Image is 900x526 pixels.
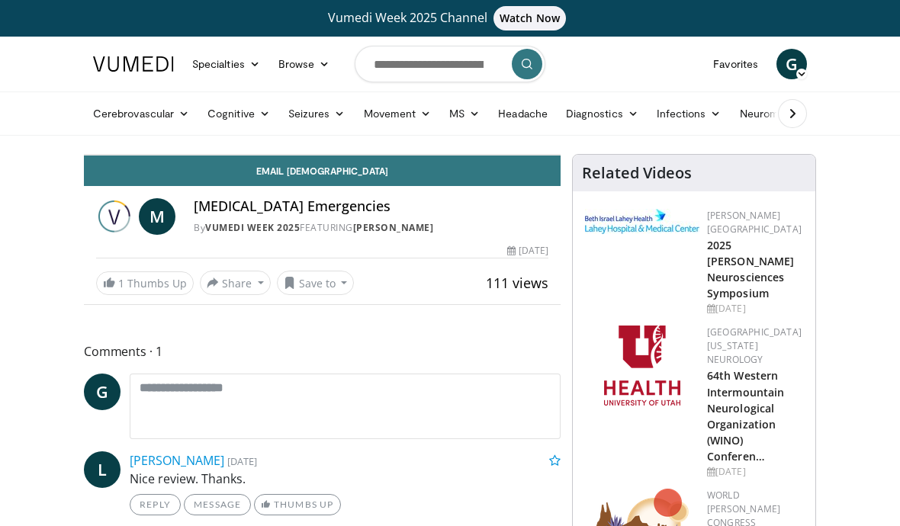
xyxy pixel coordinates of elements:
button: Share [200,271,271,295]
span: 1 [118,276,124,290]
a: Infections [648,98,731,129]
span: Vumedi Week 2025 Channel [328,9,572,26]
img: e7977282-282c-4444-820d-7cc2733560fd.jpg.150x105_q85_autocrop_double_scale_upscale_version-0.2.jpg [585,209,699,234]
a: [PERSON_NAME] [130,452,224,469]
a: Neuromuscular [731,98,839,129]
a: 1 Thumbs Up [96,271,194,295]
a: Vumedi Week 2025 ChannelWatch Now [84,6,816,30]
img: Vumedi Week 2025 [96,198,133,235]
a: Diagnostics [557,98,648,129]
a: Favorites [704,49,767,79]
a: G [776,49,807,79]
a: [PERSON_NAME] [353,221,434,234]
p: Nice review. Thanks. [130,470,561,488]
span: Comments 1 [84,342,561,361]
div: [DATE] [707,302,803,316]
a: MS [440,98,489,129]
button: Save to [277,271,355,295]
img: f6362829-b0a3-407d-a044-59546adfd345.png.150x105_q85_autocrop_double_scale_upscale_version-0.2.png [604,326,680,406]
a: Seizures [279,98,355,129]
h4: Related Videos [582,164,692,182]
a: [GEOGRAPHIC_DATA][US_STATE] Neurology [707,326,802,366]
a: Headache [489,98,557,129]
div: [DATE] [707,465,803,479]
a: Reply [130,494,181,515]
a: [PERSON_NAME][GEOGRAPHIC_DATA] [707,209,802,236]
a: Movement [355,98,441,129]
a: Browse [269,49,339,79]
a: Cognitive [198,98,279,129]
span: 111 views [486,274,548,292]
a: 64th Western Intermountain Neurological Organization (WINO) Conferen… [707,368,784,463]
a: Specialties [183,49,269,79]
input: Search topics, interventions [355,46,545,82]
a: Message [184,494,251,515]
h4: [MEDICAL_DATA] Emergencies [194,198,548,215]
a: G [84,374,121,410]
a: M [139,198,175,235]
a: L [84,451,121,488]
a: 2025 [PERSON_NAME] Neurosciences Symposium [707,238,794,300]
img: VuMedi Logo [93,56,174,72]
div: [DATE] [507,244,548,258]
div: By FEATURING [194,221,548,235]
a: Thumbs Up [254,494,340,515]
a: Cerebrovascular [84,98,198,129]
small: [DATE] [227,454,257,468]
a: Email [DEMOGRAPHIC_DATA] [84,156,561,186]
span: Watch Now [493,6,566,30]
a: Vumedi Week 2025 [205,221,300,234]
